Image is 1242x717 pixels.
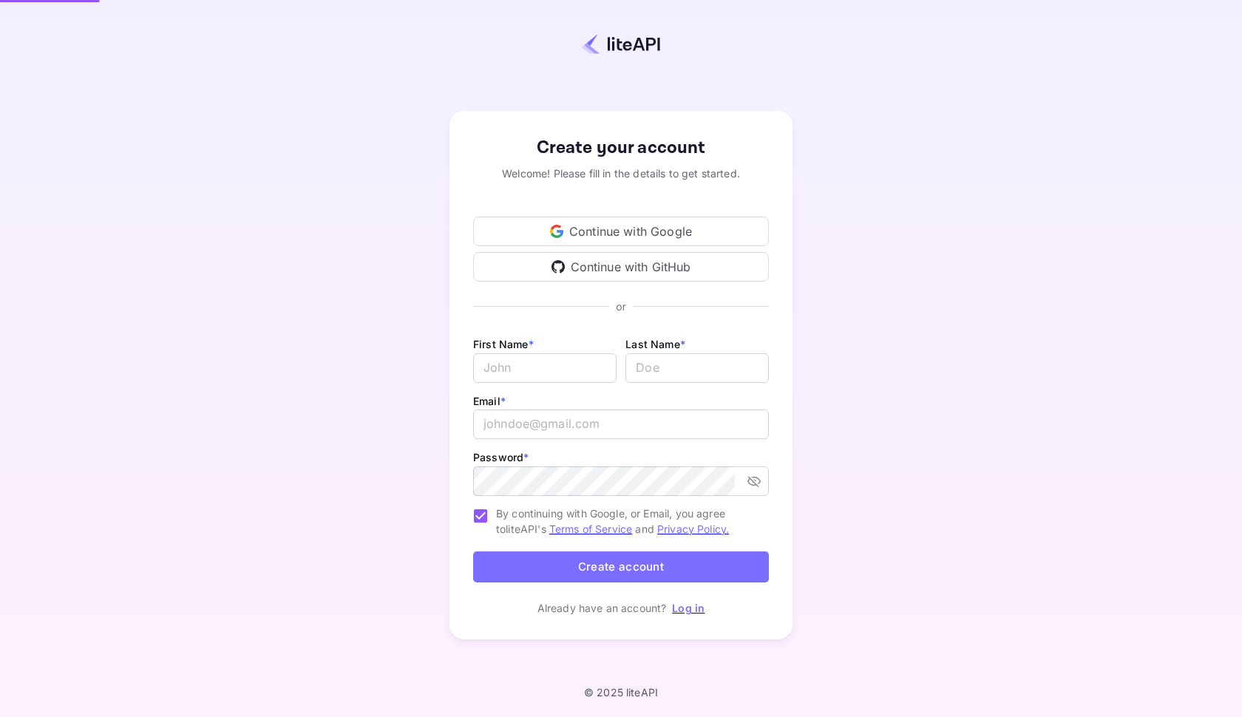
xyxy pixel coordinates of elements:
[473,395,506,407] label: Email
[672,602,705,614] a: Log in
[473,135,769,161] div: Create your account
[496,506,757,537] span: By continuing with Google, or Email, you agree to liteAPI's and
[625,353,769,383] input: Doe
[582,33,660,55] img: liteapi
[625,338,685,350] label: Last Name
[549,523,632,535] a: Terms of Service
[473,353,617,383] input: John
[473,217,769,246] div: Continue with Google
[537,600,667,616] p: Already have an account?
[584,686,658,699] p: © 2025 liteAPI
[473,338,534,350] label: First Name
[473,410,769,439] input: johndoe@gmail.com
[473,166,769,181] div: Welcome! Please fill in the details to get started.
[473,252,769,282] div: Continue with GitHub
[473,551,769,583] button: Create account
[657,523,729,535] a: Privacy Policy.
[473,451,529,463] label: Password
[741,468,767,495] button: toggle password visibility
